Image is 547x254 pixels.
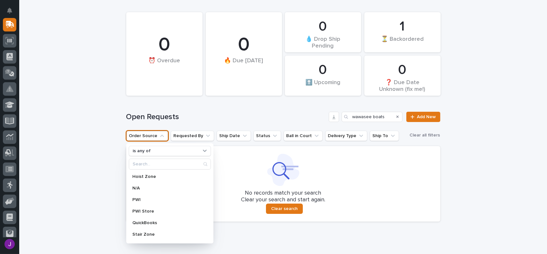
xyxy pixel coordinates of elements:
[133,186,201,191] p: N/A
[296,19,350,35] div: 0
[137,57,192,77] div: ⏰ Overdue
[133,209,201,214] p: PWI Store
[342,112,402,122] input: Search
[217,131,251,141] button: Ship Date
[126,112,327,122] h1: Open Requests
[370,131,399,141] button: Ship To
[407,130,440,141] button: Clear all filters
[271,206,298,212] span: Clear search
[325,131,367,141] button: Delivery Type
[410,132,440,138] span: Clear all filters
[133,175,201,179] p: Hoist Zone
[134,190,433,197] p: No records match your search
[129,159,211,170] input: Search
[217,33,271,57] div: 0
[133,198,201,202] p: PWI
[129,159,211,170] div: Search
[417,115,436,119] span: Add New
[406,112,440,122] a: Add New
[3,237,16,251] button: users-avatar
[217,57,271,77] div: 🔥 Due [DATE]
[133,232,201,237] p: Stair Zone
[8,8,16,18] div: Notifications
[3,4,16,17] button: Notifications
[137,33,192,57] div: 0
[266,204,303,214] button: Clear search
[375,79,430,92] div: ❓ Due Date Unknown (fix me!)
[296,79,350,92] div: ⬆️ Upcoming
[253,131,281,141] button: Status
[296,62,350,78] div: 0
[171,131,214,141] button: Requested By
[126,131,168,141] button: Order Source
[284,131,323,141] button: Ball in Court
[241,197,325,204] p: Clear your search and start again.
[375,19,430,35] div: 1
[133,221,201,225] p: QuickBooks
[375,62,430,78] div: 0
[133,148,151,154] p: is any of
[375,35,430,49] div: ⏳ Backordered
[296,35,350,49] div: 💧 Drop Ship Pending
